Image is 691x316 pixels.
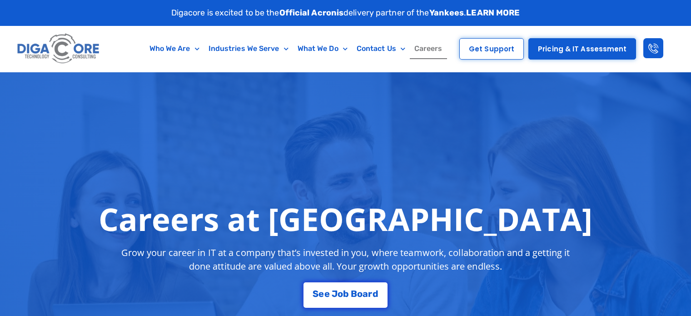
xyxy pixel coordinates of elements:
p: Grow your career in IT at a company that’s invested in you, where teamwork, collaboration and a g... [113,246,578,273]
img: Digacore logo 1 [15,30,102,67]
span: r [368,289,372,298]
p: Digacore is excited to be the delivery partner of the . [171,7,520,19]
h1: Careers at [GEOGRAPHIC_DATA] [99,201,592,237]
span: e [318,289,324,298]
strong: Official Acronis [279,8,344,18]
a: Industries We Serve [204,38,293,59]
a: Who We Are [145,38,204,59]
span: o [338,289,343,298]
span: d [373,289,378,298]
span: a [363,289,368,298]
a: Contact Us [352,38,410,59]
a: What We Do [293,38,352,59]
nav: Menu [139,38,453,59]
a: LEARN MORE [466,8,520,18]
span: J [332,289,338,298]
span: Get Support [469,45,514,52]
strong: Yankees [429,8,464,18]
a: Careers [410,38,447,59]
a: See Job Board [303,282,387,308]
span: S [313,289,318,298]
span: e [324,289,330,298]
span: b [343,289,349,298]
a: Get Support [459,38,524,60]
span: Pricing & IT Assessment [538,45,626,52]
span: B [351,289,357,298]
span: o [357,289,363,298]
a: Pricing & IT Assessment [528,38,636,60]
